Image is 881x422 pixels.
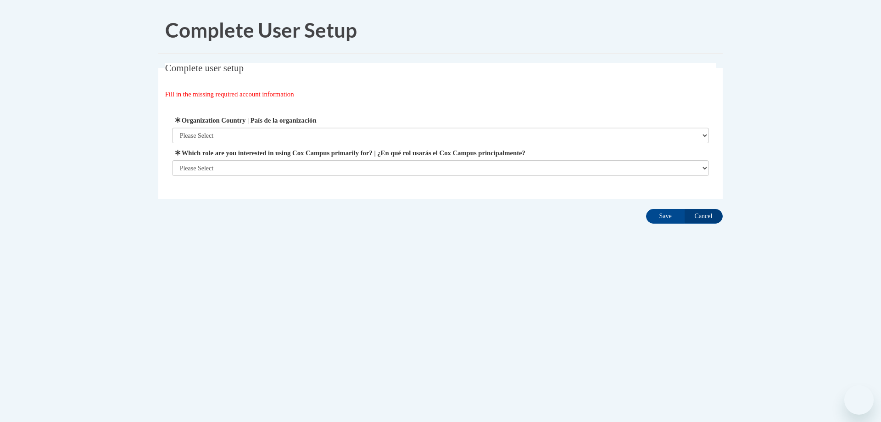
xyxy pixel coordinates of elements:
input: Save [646,209,685,224]
span: Fill in the missing required account information [165,90,294,98]
label: Organization Country | País de la organización [172,115,709,125]
span: Complete User Setup [165,18,357,42]
input: Cancel [684,209,723,224]
iframe: Button to launch messaging window [844,385,874,415]
label: Which role are you interested in using Cox Campus primarily for? | ¿En qué rol usarás el Cox Camp... [172,148,709,158]
span: Complete user setup [165,62,244,73]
